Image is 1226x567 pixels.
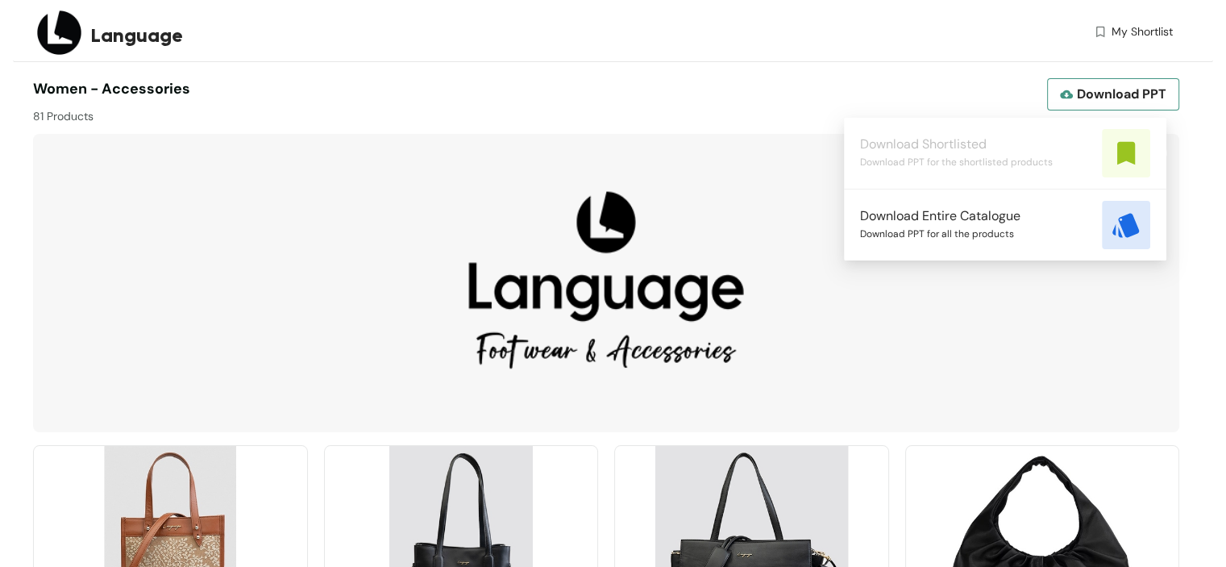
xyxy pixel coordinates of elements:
[1102,201,1150,249] img: catlougue
[860,135,987,153] span: Download Shortlisted
[33,79,190,98] span: women - Accessories
[860,207,1020,225] span: Download Entire Catalogue
[33,134,1179,432] img: 96113295-4e9b-498c-843f-c4a189c70b2f
[860,153,1053,171] span: Download PPT for the shortlisted products
[1102,129,1150,177] img: Approve
[1112,23,1173,40] span: My Shortlist
[91,21,183,50] span: Language
[1077,84,1166,104] span: Download PPT
[860,225,1014,243] span: Download PPT for all the products
[1093,23,1108,40] img: wishlist
[33,6,85,59] img: Buyer Portal
[1047,78,1179,110] button: Download PPT
[33,100,606,125] div: 81 Products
